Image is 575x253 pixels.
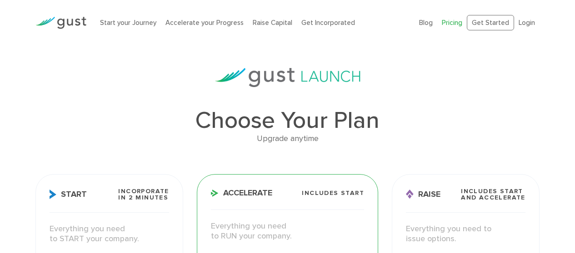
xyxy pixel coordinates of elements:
a: Start your Journey [100,19,156,27]
img: Start Icon X2 [50,190,56,199]
h1: Choose Your Plan [35,109,540,132]
p: Everything you need to START your company. [50,224,169,244]
p: Everything you need to issue options. [406,224,525,244]
span: Includes START [302,190,364,196]
a: Get Incorporated [301,19,355,27]
span: Raise [406,190,440,199]
div: Upgrade anytime [35,132,540,146]
span: Includes START and ACCELERATE [461,188,525,201]
img: Raise Icon [406,190,414,199]
p: Everything you need to RUN your company. [211,221,364,242]
img: Accelerate Icon [211,190,219,197]
a: Accelerate your Progress [165,19,244,27]
a: Pricing [442,19,462,27]
a: Raise Capital [253,19,292,27]
a: Login [519,19,535,27]
span: Start [50,190,87,199]
span: Accelerate [211,189,272,197]
img: gust-launch-logos.svg [215,68,360,87]
span: Incorporate in 2 Minutes [118,188,169,201]
a: Get Started [467,15,514,31]
img: Gust Logo [35,17,86,29]
a: Blog [419,19,433,27]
